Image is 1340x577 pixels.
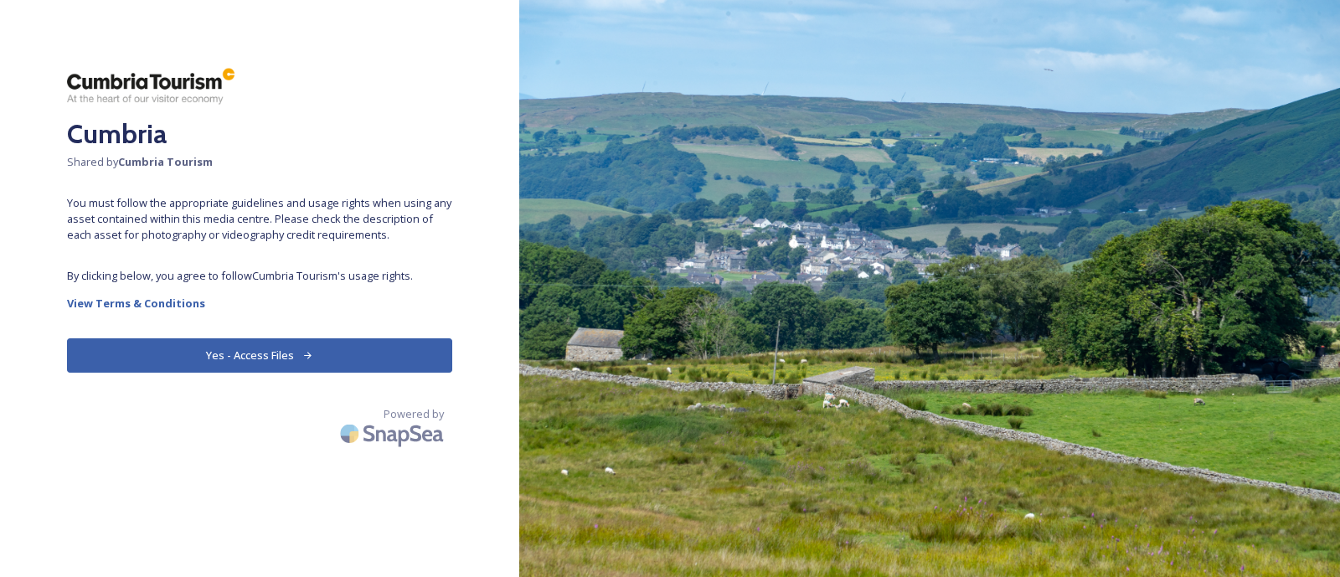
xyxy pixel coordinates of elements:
[384,406,444,422] span: Powered by
[67,154,452,170] span: Shared by
[67,195,452,244] span: You must follow the appropriate guidelines and usage rights when using any asset contained within...
[67,67,234,106] img: ct_logo.png
[67,293,452,313] a: View Terms & Conditions
[67,296,205,311] strong: View Terms & Conditions
[67,114,452,154] h2: Cumbria
[67,268,452,284] span: By clicking below, you agree to follow Cumbria Tourism 's usage rights.
[118,154,213,169] strong: Cumbria Tourism
[335,414,452,453] img: SnapSea Logo
[67,338,452,373] button: Yes - Access Files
